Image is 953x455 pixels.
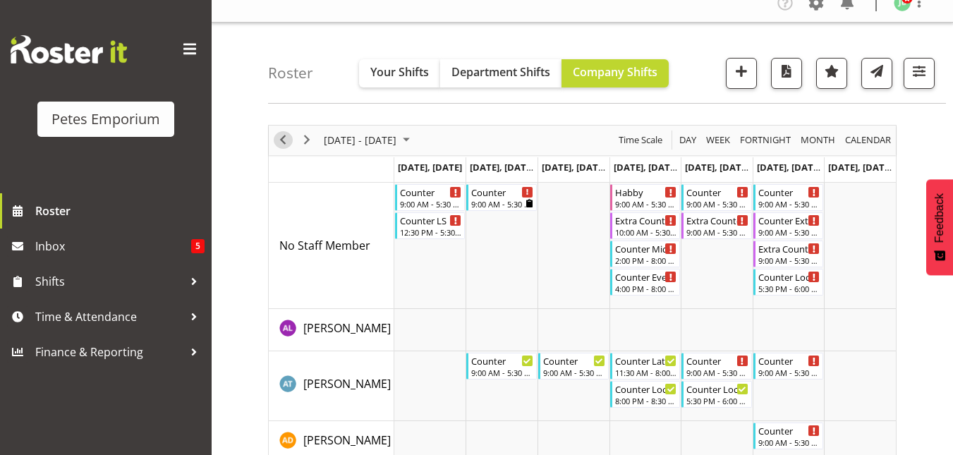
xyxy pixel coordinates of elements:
button: Timeline Day [677,131,699,149]
button: Next [298,131,317,149]
div: 9:00 AM - 5:30 PM [471,367,533,378]
button: Send a list of all shifts for the selected filtered period to all rostered employees. [861,58,892,89]
div: Alex-Micheal Taniwha"s event - Counter Late Shift Begin From Thursday, August 14, 2025 at 11:30:0... [610,353,681,380]
div: previous period [271,126,295,155]
div: Counter [471,185,533,199]
div: 9:00 AM - 5:30 PM [758,226,820,238]
div: No Staff Member"s event - Counter Lock Up Begin From Saturday, August 16, 2025 at 5:30:00 PM GMT+... [753,269,824,296]
div: 11:30 AM - 8:00 PM [615,367,677,378]
span: No Staff Member [279,238,370,253]
div: Counter Lock Up [615,382,677,396]
span: [DATE], [DATE] [685,161,749,174]
div: Alex-Micheal Taniwha"s event - Counter Begin From Wednesday, August 13, 2025 at 9:00:00 AM GMT+12... [538,353,609,380]
div: Counter LS [400,213,462,227]
div: Habby [615,185,677,199]
div: No Staff Member"s event - Counter Mid/late Shift Begin From Thursday, August 14, 2025 at 2:00:00 ... [610,241,681,267]
div: No Staff Member"s event - Counter LS Begin From Monday, August 11, 2025 at 12:30:00 PM GMT+12:00 ... [395,212,466,239]
div: Alex-Micheal Taniwha"s event - Counter Begin From Saturday, August 16, 2025 at 9:00:00 AM GMT+12:... [753,353,824,380]
div: Counter Mid/late Shift [615,241,677,255]
span: Week [705,131,732,149]
button: Timeline Week [704,131,733,149]
span: [DATE], [DATE] [542,161,606,174]
div: No Staff Member"s event - Counter Begin From Tuesday, August 12, 2025 at 9:00:00 AM GMT+12:00 End... [466,184,537,211]
div: Counter [400,185,462,199]
button: Download a PDF of the roster according to the set date range. [771,58,802,89]
div: Extra Counter [758,241,820,255]
div: 5:30 PM - 6:00 PM [758,283,820,294]
div: 8:00 PM - 8:30 PM [615,395,677,406]
div: No Staff Member"s event - Counter Begin From Friday, August 15, 2025 at 9:00:00 AM GMT+12:00 Ends... [681,184,752,211]
button: August 2025 [322,131,416,149]
button: Previous [274,131,293,149]
button: Timeline Month [799,131,838,149]
span: Finance & Reporting [35,341,183,363]
span: Time & Attendance [35,306,183,327]
div: Counter [758,185,820,199]
div: Counter Late Shift [615,353,677,368]
div: Counter Extra [758,213,820,227]
span: [PERSON_NAME] [303,376,391,392]
div: Counter [686,353,748,368]
div: No Staff Member"s event - Counter Extra Begin From Saturday, August 16, 2025 at 9:00:00 AM GMT+12... [753,212,824,239]
div: 9:00 AM - 5:30 PM [758,367,820,378]
div: Extra Counter [686,213,748,227]
div: 9:00 AM - 5:30 PM [758,198,820,210]
div: Alex-Micheal Taniwha"s event - Counter Begin From Friday, August 15, 2025 at 9:00:00 AM GMT+12:00... [681,353,752,380]
div: Counter [686,185,748,199]
div: Counter Lock Up [758,269,820,284]
span: Feedback [933,193,946,243]
span: [DATE] - [DATE] [322,131,398,149]
button: Month [843,131,894,149]
span: Department Shifts [451,64,550,80]
div: Counter [758,353,820,368]
span: Shifts [35,271,183,292]
div: Alex-Micheal Taniwha"s event - Counter Lock Up Begin From Friday, August 15, 2025 at 5:30:00 PM G... [681,381,752,408]
div: Counter [471,353,533,368]
span: [DATE], [DATE] [614,161,678,174]
div: No Staff Member"s event - Habby Begin From Thursday, August 14, 2025 at 9:00:00 AM GMT+12:00 Ends... [610,184,681,211]
div: 9:00 AM - 5:30 PM [758,255,820,266]
h4: Roster [268,65,313,81]
div: No Staff Member"s event - Extra Counter Begin From Friday, August 15, 2025 at 9:00:00 AM GMT+12:0... [681,212,752,239]
div: Amelia Denz"s event - Counter Begin From Saturday, August 16, 2025 at 9:00:00 AM GMT+12:00 Ends A... [753,423,824,449]
span: Roster [35,200,205,222]
div: 9:00 AM - 5:30 PM [400,198,462,210]
div: No Staff Member"s event - Counter Begin From Monday, August 11, 2025 at 9:00:00 AM GMT+12:00 Ends... [395,184,466,211]
a: [PERSON_NAME] [303,375,391,392]
button: Feedback - Show survey [926,179,953,275]
span: Month [799,131,837,149]
a: [PERSON_NAME] [303,320,391,336]
td: Abigail Lane resource [269,309,394,351]
span: Company Shifts [573,64,657,80]
div: Extra Counter [615,213,677,227]
div: 5:30 PM - 6:00 PM [686,395,748,406]
td: Alex-Micheal Taniwha resource [269,351,394,421]
button: Your Shifts [359,59,440,87]
span: [DATE], [DATE] [398,161,462,174]
div: Alex-Micheal Taniwha"s event - Counter Begin From Tuesday, August 12, 2025 at 9:00:00 AM GMT+12:0... [466,353,537,380]
span: calendar [844,131,892,149]
a: No Staff Member [279,237,370,254]
span: Time Scale [617,131,664,149]
div: Petes Emporium [51,109,160,130]
div: 12:30 PM - 5:30 PM [400,226,462,238]
button: Add a new shift [726,58,757,89]
div: 9:00 AM - 5:30 PM [471,198,533,210]
button: Fortnight [738,131,794,149]
button: Highlight an important date within the roster. [816,58,847,89]
div: No Staff Member"s event - Extra Counter Begin From Saturday, August 16, 2025 at 9:00:00 AM GMT+12... [753,241,824,267]
button: Department Shifts [440,59,562,87]
span: [DATE], [DATE] [757,161,821,174]
div: Counter [543,353,605,368]
div: next period [295,126,319,155]
td: No Staff Member resource [269,183,394,309]
span: Fortnight [739,131,792,149]
div: 4:00 PM - 8:00 PM [615,283,677,294]
div: No Staff Member"s event - Extra Counter Begin From Thursday, August 14, 2025 at 10:00:00 AM GMT+1... [610,212,681,239]
span: Your Shifts [370,64,429,80]
button: Time Scale [617,131,665,149]
a: [PERSON_NAME] [303,432,391,449]
button: Company Shifts [562,59,669,87]
div: Counter Evening [615,269,677,284]
div: No Staff Member"s event - Counter Evening Begin From Thursday, August 14, 2025 at 4:00:00 PM GMT+... [610,269,681,296]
